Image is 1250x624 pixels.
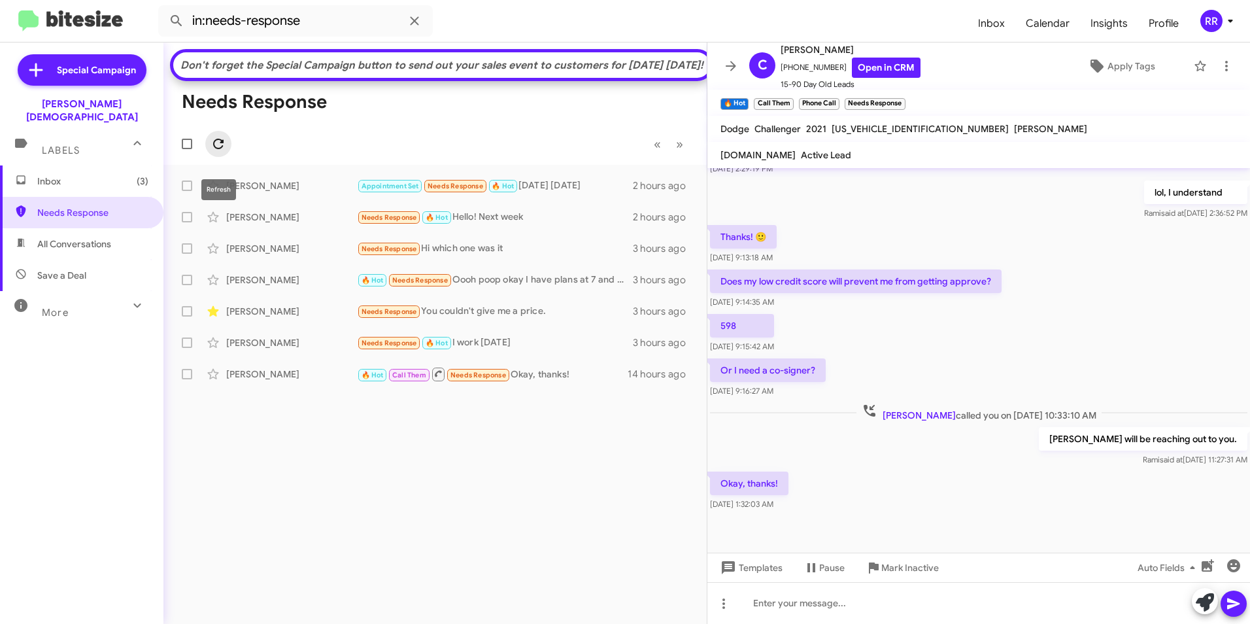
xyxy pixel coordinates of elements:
p: Does my low credit score will prevent me from getting approve? [710,269,1002,293]
div: RR [1200,10,1223,32]
button: Next [668,131,691,158]
button: Templates [707,556,793,580]
span: 🔥 Hot [362,276,384,285]
span: [DATE] 9:16:27 AM [710,386,773,396]
a: Profile [1138,5,1189,43]
span: Needs Response [362,339,417,347]
span: [PERSON_NAME] [1014,123,1087,135]
small: Phone Call [799,98,839,110]
span: 🔥 Hot [492,182,514,190]
small: Call Them [754,98,793,110]
span: Active Lead [801,149,851,161]
div: 3 hours ago [633,273,696,286]
div: 3 hours ago [633,336,696,349]
span: 15-90 Day Old Leads [781,78,921,91]
span: Rami [DATE] 2:36:52 PM [1144,208,1247,218]
span: [PHONE_NUMBER] [781,58,921,78]
span: Dodge [720,123,749,135]
span: Special Campaign [57,63,136,77]
span: 🔥 Hot [426,339,448,347]
span: Pause [819,556,845,580]
div: I work [DATE] [357,336,633,351]
span: Labels [42,145,80,156]
span: [DATE] 1:32:03 AM [710,499,773,509]
span: C [758,55,768,76]
div: Refresh [201,179,236,200]
button: Mark Inactive [855,556,949,580]
div: 3 hours ago [633,305,696,318]
div: Okay, thanks! [357,366,628,383]
a: Insights [1080,5,1138,43]
a: Special Campaign [18,54,146,86]
span: Inbox [37,175,148,188]
a: Open in CRM [852,58,921,78]
span: Mark Inactive [881,556,939,580]
span: [US_VEHICLE_IDENTIFICATION_NUMBER] [832,123,1009,135]
span: Appointment Set [362,182,419,190]
div: [PERSON_NAME] [226,305,357,318]
span: [DATE] 2:29:19 PM [710,164,773,173]
div: 14 hours ago [628,368,696,381]
span: All Conversations [37,237,111,251]
div: [DATE] [DATE] [357,179,633,194]
span: Call Them [392,371,426,379]
span: [DOMAIN_NAME] [720,149,796,161]
span: [PERSON_NAME] [883,409,956,421]
p: lol, I understand [1144,181,1247,204]
span: » [676,136,683,152]
span: [DATE] 9:14:35 AM [710,297,774,307]
span: More [42,307,69,319]
button: Auto Fields [1127,556,1211,580]
p: Okay, thanks! [710,472,788,495]
span: Templates [718,556,783,580]
nav: Page navigation example [647,131,691,158]
p: 598 [710,314,774,338]
a: Calendar [1015,5,1080,43]
div: You couldn't give me a price. [357,304,633,319]
div: [PERSON_NAME] [226,179,357,192]
span: Needs Response [362,213,417,222]
span: [PERSON_NAME] [781,42,921,58]
p: Thanks! 🙂 [710,225,777,249]
button: Pause [793,556,855,580]
div: Oooh poop okay I have plans at 7 and get off at 4 [357,273,633,288]
button: Apply Tags [1055,54,1187,78]
span: Save a Deal [37,269,86,282]
span: [DATE] 9:13:18 AM [710,252,773,262]
div: [PERSON_NAME] [226,242,357,255]
span: Needs Response [450,371,506,379]
span: Challenger [754,123,801,135]
span: (3) [137,175,148,188]
span: 2021 [806,123,826,135]
button: RR [1189,10,1236,32]
span: Needs Response [362,307,417,316]
div: Don't forget the Special Campaign button to send out your sales event to customers for [DATE] [DA... [180,59,704,72]
div: [PERSON_NAME] [226,368,357,381]
span: [DATE] 9:15:42 AM [710,341,774,351]
small: Needs Response [845,98,905,110]
span: Rami [DATE] 11:27:31 AM [1143,455,1247,464]
span: 🔥 Hot [426,213,448,222]
span: Auto Fields [1138,556,1200,580]
small: 🔥 Hot [720,98,749,110]
div: [PERSON_NAME] [226,336,357,349]
div: Hi which one was it [357,241,633,256]
span: said at [1160,455,1183,464]
button: Previous [646,131,669,158]
span: Needs Response [428,182,483,190]
h1: Needs Response [182,92,327,113]
span: Needs Response [37,206,148,219]
span: said at [1161,208,1184,218]
div: Hello! Next week [357,210,633,225]
span: Needs Response [392,276,448,285]
div: 3 hours ago [633,242,696,255]
a: Inbox [968,5,1015,43]
p: [PERSON_NAME] will be reaching out to you. [1039,427,1247,451]
div: 2 hours ago [633,211,696,224]
div: 2 hours ago [633,179,696,192]
span: called you on [DATE] 10:33:10 AM [856,403,1102,422]
div: [PERSON_NAME] [226,273,357,286]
